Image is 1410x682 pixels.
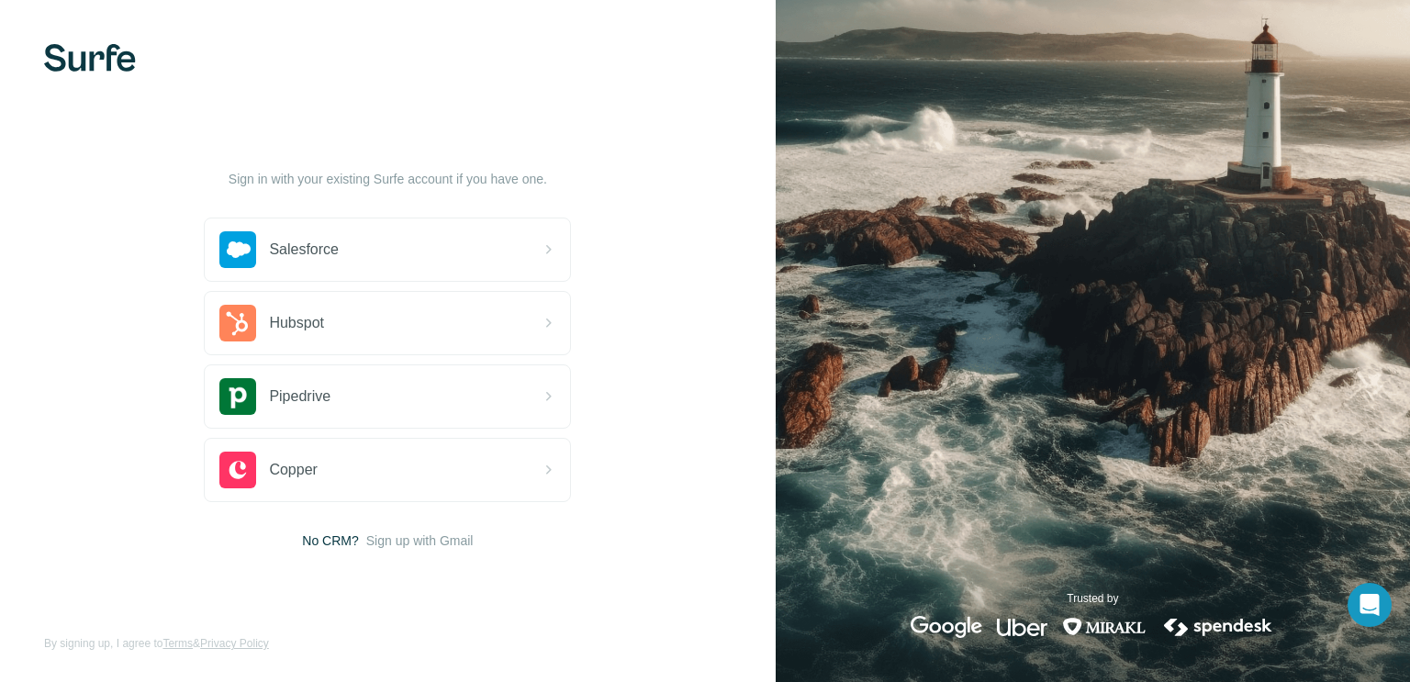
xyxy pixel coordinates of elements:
img: google's logo [911,616,982,638]
span: No CRM? [302,531,358,550]
img: hubspot's logo [219,305,256,341]
div: Open Intercom Messenger [1348,583,1392,627]
img: uber's logo [997,616,1047,638]
p: Trusted by [1067,590,1118,607]
h1: Let’s get started! [204,133,571,162]
img: salesforce's logo [219,231,256,268]
p: Sign in with your existing Surfe account if you have one. [229,170,547,188]
img: spendesk's logo [1161,616,1275,638]
img: pipedrive's logo [219,378,256,415]
span: Copper [269,459,317,481]
a: Privacy Policy [200,637,269,650]
a: Terms [162,637,193,650]
img: Surfe's logo [44,44,136,72]
img: mirakl's logo [1062,616,1147,638]
span: Pipedrive [269,386,330,408]
img: copper's logo [219,452,256,488]
span: Salesforce [269,239,339,261]
span: By signing up, I agree to & [44,635,269,652]
button: Sign up with Gmail [366,531,474,550]
span: Hubspot [269,312,324,334]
